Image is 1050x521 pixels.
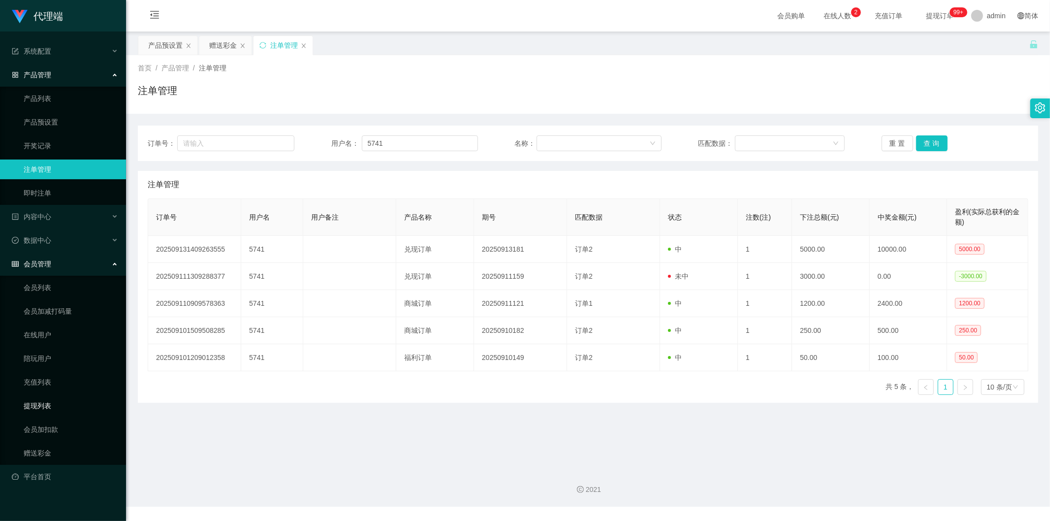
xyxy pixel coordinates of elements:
[24,278,118,297] a: 会员列表
[916,135,948,151] button: 查 询
[241,263,303,290] td: 5741
[24,160,118,179] a: 注单管理
[148,179,179,191] span: 注单管理
[1035,102,1046,113] i: 图标: setting
[24,301,118,321] a: 会员加减打码量
[668,326,682,334] span: 中
[738,317,792,344] td: 1
[138,64,152,72] span: 首页
[241,344,303,371] td: 5741
[698,138,735,149] span: 匹配数据：
[301,43,307,49] i: 图标: close
[12,48,19,55] i: 图标: form
[792,290,870,317] td: 1200.00
[738,263,792,290] td: 1
[12,213,19,220] i: 图标: profile
[12,213,51,221] span: 内容中心
[870,317,948,344] td: 500.00
[855,7,858,17] p: 2
[870,290,948,317] td: 2400.00
[792,263,870,290] td: 3000.00
[148,344,241,371] td: 202509101209012358
[870,344,948,371] td: 100.00
[241,290,303,317] td: 5741
[987,380,1012,394] div: 10 条/页
[792,236,870,263] td: 5000.00
[33,0,63,32] h1: 代理端
[1029,40,1038,49] i: 图标: unlock
[851,7,861,17] sup: 2
[870,236,948,263] td: 10000.00
[474,317,567,344] td: 20250910182
[331,138,362,149] span: 用户名：
[161,64,189,72] span: 产品管理
[12,12,63,20] a: 代理端
[24,325,118,345] a: 在线用户
[738,344,792,371] td: 1
[482,213,496,221] span: 期号
[148,236,241,263] td: 202509131409263555
[955,352,978,363] span: 50.00
[148,317,241,344] td: 202509101509508285
[156,213,177,221] span: 订单号
[886,379,914,395] li: 共 5 条，
[12,10,28,24] img: logo.9652507e.png
[148,36,183,55] div: 产品预设置
[138,83,177,98] h1: 注单管理
[404,213,432,221] span: 产品名称
[12,47,51,55] span: 系统配置
[746,213,771,221] span: 注数(注)
[738,236,792,263] td: 1
[955,298,984,309] span: 1200.00
[396,317,474,344] td: 商城订单
[575,245,593,253] span: 订单2
[923,385,929,391] i: 图标: left
[12,260,51,268] span: 会员管理
[259,42,266,49] i: 图标: sync
[12,260,19,267] i: 图标: table
[819,12,856,19] span: 在线人数
[240,43,246,49] i: 图标: close
[955,271,986,282] span: -3000.00
[156,64,158,72] span: /
[668,299,682,307] span: 中
[575,213,603,221] span: 匹配数据
[668,245,682,253] span: 中
[12,237,19,244] i: 图标: check-circle-o
[792,317,870,344] td: 250.00
[668,213,682,221] span: 状态
[514,138,537,149] span: 名称：
[833,140,839,147] i: 图标: down
[575,354,593,361] span: 订单2
[24,443,118,463] a: 赠送彩金
[962,385,968,391] i: 图标: right
[738,290,792,317] td: 1
[177,135,294,151] input: 请输入
[575,272,593,280] span: 订单2
[938,379,954,395] li: 1
[650,140,656,147] i: 图标: down
[24,183,118,203] a: 即时注单
[1013,384,1018,391] i: 图标: down
[955,208,1019,226] span: 盈利(实际总获利的金额)
[870,12,907,19] span: 充值订单
[12,71,51,79] span: 产品管理
[950,7,967,17] sup: 1223
[148,290,241,317] td: 202509110909578363
[199,64,226,72] span: 注单管理
[668,272,689,280] span: 未中
[396,290,474,317] td: 商城订单
[918,379,934,395] li: 上一页
[955,244,984,255] span: 5000.00
[24,89,118,108] a: 产品列表
[396,344,474,371] td: 福利订单
[668,354,682,361] span: 中
[209,36,237,55] div: 赠送彩金
[12,71,19,78] i: 图标: appstore-o
[134,485,1042,495] div: 2021
[474,290,567,317] td: 20250911121
[957,379,973,395] li: 下一页
[148,263,241,290] td: 202509111309288377
[193,64,195,72] span: /
[362,135,478,151] input: 请输入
